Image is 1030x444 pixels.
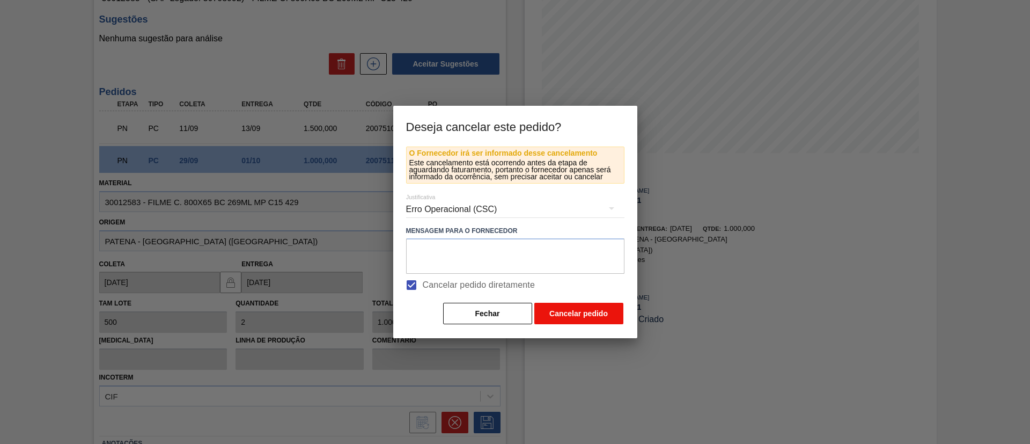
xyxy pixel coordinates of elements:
label: Mensagem para o Fornecedor [406,223,624,239]
button: Fechar [443,303,532,324]
p: Este cancelamento está ocorrendo antes da etapa de aguardando faturamento, portanto o fornecedor ... [409,159,621,180]
span: Cancelar pedido diretamente [423,279,535,292]
h3: Deseja cancelar este pedido? [393,106,637,147]
button: Cancelar pedido [534,303,623,324]
p: O Fornecedor irá ser informado desse cancelamento [409,150,621,157]
div: Erro Operacional (CSC) [406,194,624,224]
